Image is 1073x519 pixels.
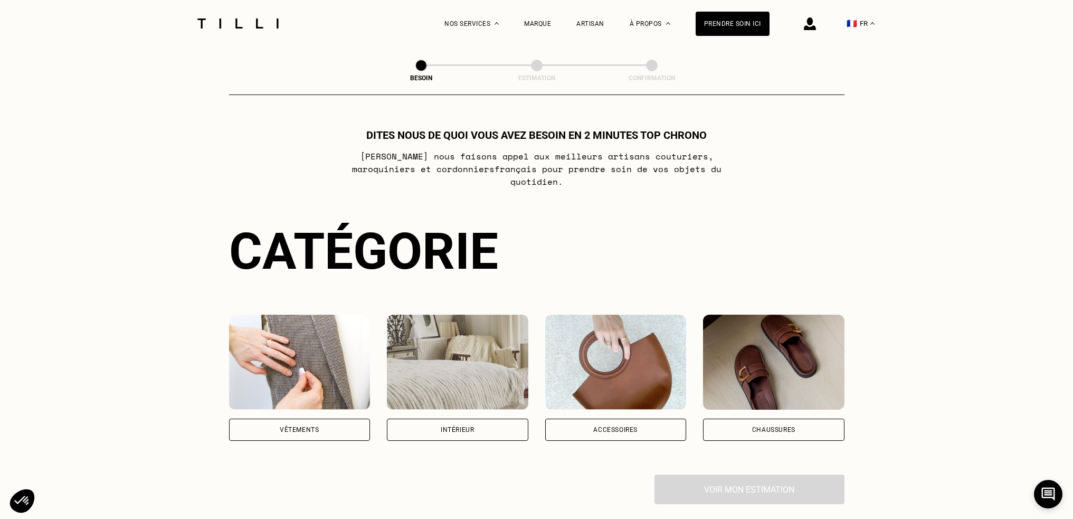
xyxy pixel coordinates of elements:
div: Estimation [484,74,590,82]
span: 🇫🇷 [847,18,857,29]
img: Menu déroulant [495,22,499,25]
img: Intérieur [387,315,528,410]
div: Catégorie [229,222,844,281]
a: Marque [524,20,551,27]
img: Menu déroulant à propos [666,22,670,25]
img: Accessoires [545,315,687,410]
img: Chaussures [703,315,844,410]
img: Logo du service de couturière Tilli [194,18,282,29]
a: Prendre soin ici [696,12,770,36]
img: menu déroulant [870,22,875,25]
div: Chaussures [752,427,795,433]
img: icône connexion [804,17,816,30]
div: Confirmation [599,74,705,82]
div: Besoin [368,74,474,82]
div: Vêtements [280,427,319,433]
div: Intérieur [441,427,474,433]
p: [PERSON_NAME] nous faisons appel aux meilleurs artisans couturiers , maroquiniers et cordonniers ... [327,150,746,188]
h1: Dites nous de quoi vous avez besoin en 2 minutes top chrono [366,129,707,141]
a: Artisan [576,20,604,27]
div: Accessoires [593,427,638,433]
img: Vêtements [229,315,371,410]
